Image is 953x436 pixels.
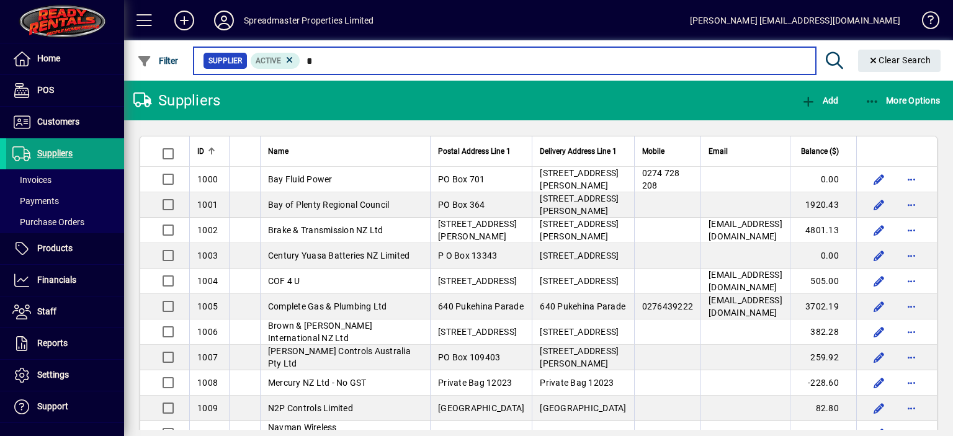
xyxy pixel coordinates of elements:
td: 0.00 [790,167,856,192]
span: [EMAIL_ADDRESS][DOMAIN_NAME] [709,270,782,292]
span: ID [197,145,204,158]
span: Balance ($) [801,145,839,158]
span: Add [801,96,838,105]
span: [STREET_ADDRESS] [540,327,619,337]
span: Staff [37,306,56,316]
span: Supplier [208,55,242,67]
td: 1920.43 [790,192,856,218]
span: Purchase Orders [12,217,84,227]
a: Reports [6,328,124,359]
div: Balance ($) [798,145,850,158]
span: Complete Gas & Plumbing Ltd [268,301,387,311]
span: 1007 [197,352,218,362]
button: More options [902,398,921,418]
div: Name [268,145,423,158]
button: More options [902,195,921,215]
span: 1006 [197,327,218,337]
div: Mobile [642,145,694,158]
a: Customers [6,107,124,138]
span: 640 Pukehina Parade [540,301,625,311]
span: Email [709,145,728,158]
span: [STREET_ADDRESS][PERSON_NAME] [540,168,619,190]
span: Brown & [PERSON_NAME] International NZ Ltd [268,321,372,343]
span: P O Box 13343 [438,251,497,260]
a: Invoices [6,169,124,190]
span: Customers [37,117,79,127]
span: COF 4 U [268,276,300,286]
span: 1004 [197,276,218,286]
span: Support [37,401,68,411]
span: 1008 [197,378,218,388]
button: More options [902,169,921,189]
span: Active [256,56,281,65]
span: [PERSON_NAME] Controls Australia Pty Ltd [268,346,411,368]
button: Profile [204,9,244,32]
span: 1001 [197,200,218,210]
button: Edit [869,296,889,316]
span: [STREET_ADDRESS][PERSON_NAME] [540,219,619,241]
button: Edit [869,347,889,367]
button: Filter [134,50,182,72]
button: Add [164,9,204,32]
div: Email [709,145,782,158]
td: 259.92 [790,345,856,370]
a: Financials [6,265,124,296]
button: Edit [869,271,889,291]
div: [PERSON_NAME] [EMAIL_ADDRESS][DOMAIN_NAME] [690,11,900,30]
span: Payments [12,196,59,206]
button: Edit [869,169,889,189]
span: Postal Address Line 1 [438,145,511,158]
a: Staff [6,296,124,327]
button: More options [902,347,921,367]
a: Products [6,233,124,264]
a: Home [6,43,124,74]
span: Reports [37,338,68,348]
a: Support [6,391,124,422]
span: 640 Pukehina Parade [438,301,524,311]
button: Edit [869,246,889,265]
span: [STREET_ADDRESS][PERSON_NAME] [540,346,619,368]
td: 4801.13 [790,218,856,243]
span: N2P Controls Limited [268,403,353,413]
span: POS [37,85,54,95]
button: Add [798,89,841,112]
span: Mobile [642,145,664,158]
span: PO Box 701 [438,174,485,184]
span: 0274 728 208 [642,168,680,190]
span: Private Bag 12023 [540,378,614,388]
span: 1005 [197,301,218,311]
span: More Options [865,96,941,105]
a: POS [6,75,124,106]
a: Settings [6,360,124,391]
button: Edit [869,373,889,393]
td: 82.80 [790,396,856,421]
span: 1002 [197,225,218,235]
span: Settings [37,370,69,380]
span: Delivery Address Line 1 [540,145,617,158]
td: 505.00 [790,269,856,294]
button: More options [902,373,921,393]
td: 3702.19 [790,294,856,319]
span: [EMAIL_ADDRESS][DOMAIN_NAME] [709,295,782,318]
div: ID [197,145,221,158]
span: Financials [37,275,76,285]
span: Clear Search [868,55,931,65]
div: Spreadmaster Properties Limited [244,11,374,30]
button: Edit [869,220,889,240]
button: More options [902,296,921,316]
td: 382.28 [790,319,856,345]
span: Bay Fluid Power [268,174,333,184]
span: Invoices [12,175,51,185]
button: Clear [858,50,941,72]
span: [EMAIL_ADDRESS][DOMAIN_NAME] [709,219,782,241]
span: [STREET_ADDRESS] [540,276,619,286]
span: [STREET_ADDRESS] [438,276,517,286]
span: PO Box 364 [438,200,485,210]
button: More options [902,246,921,265]
span: Century Yuasa Batteries NZ Limited [268,251,410,260]
td: 0.00 [790,243,856,269]
span: Name [268,145,289,158]
span: Suppliers [37,148,73,158]
span: Private Bag 12023 [438,378,512,388]
td: -228.60 [790,370,856,396]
